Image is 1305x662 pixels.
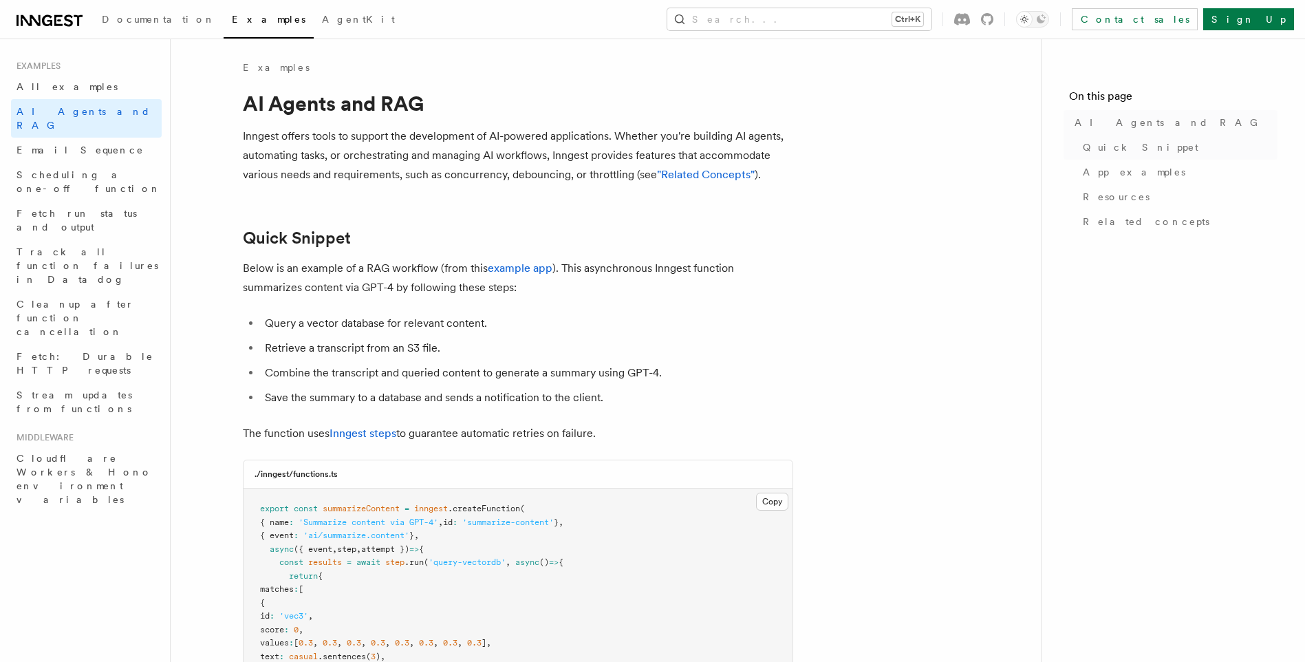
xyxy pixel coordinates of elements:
[232,14,305,25] span: Examples
[17,246,158,285] span: Track all function failures in Datadog
[419,544,424,554] span: {
[11,432,74,443] span: Middleware
[261,314,793,333] li: Query a vector database for relevant content.
[323,504,400,513] span: summarizeContent
[1069,110,1277,135] a: AI Agents and RAG
[419,638,433,648] span: 0.3
[409,638,414,648] span: ,
[371,638,385,648] span: 0.3
[414,531,419,540] span: ,
[11,61,61,72] span: Examples
[299,625,303,634] span: ,
[308,557,342,567] span: results
[279,557,303,567] span: const
[261,339,793,358] li: Retrieve a transcript from an S3 file.
[299,584,303,594] span: [
[429,557,506,567] span: 'query-vectordb'
[361,544,409,554] span: attempt })
[1077,135,1277,160] a: Quick Snippet
[261,363,793,383] li: Combine the transcript and queried content to generate a summary using GPT-4.
[11,292,162,344] a: Cleanup after function cancellation
[657,168,755,181] a: "Related Concepts"
[347,557,352,567] span: =
[1083,215,1209,228] span: Related concepts
[467,638,482,648] span: 0.3
[17,208,137,233] span: Fetch run status and output
[289,652,318,661] span: casual
[1083,190,1150,204] span: Resources
[11,201,162,239] a: Fetch run status and output
[17,351,153,376] span: Fetch: Durable HTTP requests
[11,74,162,99] a: All examples
[462,517,554,527] span: 'summarize-content'
[294,638,299,648] span: [
[892,12,923,26] kbd: Ctrl+K
[294,531,299,540] span: :
[308,611,313,621] span: ,
[323,638,337,648] span: 0.3
[299,517,438,527] span: 'Summarize content via GPT-4'
[366,652,371,661] span: (
[243,127,793,184] p: Inngest offers tools to support the development of AI-powered applications. Whether you're buildi...
[261,388,793,407] li: Save the summary to a database and sends a notification to the client.
[385,638,390,648] span: ,
[453,517,457,527] span: :
[260,652,279,661] span: text
[1077,160,1277,184] a: App examples
[356,557,380,567] span: await
[409,544,419,554] span: =>
[448,504,520,513] span: .createFunction
[1077,184,1277,209] a: Resources
[294,584,299,594] span: :
[539,557,549,567] span: ()
[224,4,314,39] a: Examples
[424,557,429,567] span: (
[303,531,409,540] span: 'ai/summarize.content'
[102,14,215,25] span: Documentation
[318,652,366,661] span: .sentences
[17,299,134,337] span: Cleanup after function cancellation
[255,469,338,480] h3: ./inngest/functions.ts
[1203,8,1294,30] a: Sign Up
[322,14,395,25] span: AgentKit
[289,638,294,648] span: :
[457,638,462,648] span: ,
[1016,11,1049,28] button: Toggle dark mode
[11,162,162,201] a: Scheduling a one-off function
[488,261,552,275] a: example app
[559,517,563,527] span: ,
[294,544,332,554] span: ({ event
[443,517,453,527] span: id
[1075,116,1265,129] span: AI Agents and RAG
[260,504,289,513] span: export
[1083,140,1198,154] span: Quick Snippet
[260,611,270,621] span: id
[515,557,539,567] span: async
[549,557,559,567] span: =>
[279,652,284,661] span: :
[17,169,161,194] span: Scheduling a one-off function
[337,638,342,648] span: ,
[294,625,299,634] span: 0
[433,638,438,648] span: ,
[243,259,793,297] p: Below is an example of a RAG workflow (from this ). This asynchronous Inngest function summarizes...
[243,424,793,443] p: The function uses to guarantee automatic retries on failure.
[17,106,151,131] span: AI Agents and RAG
[1069,88,1277,110] h4: On this page
[279,611,308,621] span: 'vec3'
[376,652,380,661] span: )
[1083,165,1185,179] span: App examples
[260,584,294,594] span: matches
[361,638,366,648] span: ,
[380,652,385,661] span: ,
[17,145,144,156] span: Email Sequence
[330,427,396,440] a: Inngest steps
[17,81,118,92] span: All examples
[284,625,289,634] span: :
[385,557,405,567] span: step
[756,493,788,511] button: Copy
[11,239,162,292] a: Track all function failures in Datadog
[11,383,162,421] a: Stream updates from functions
[243,61,310,74] a: Examples
[332,544,337,554] span: ,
